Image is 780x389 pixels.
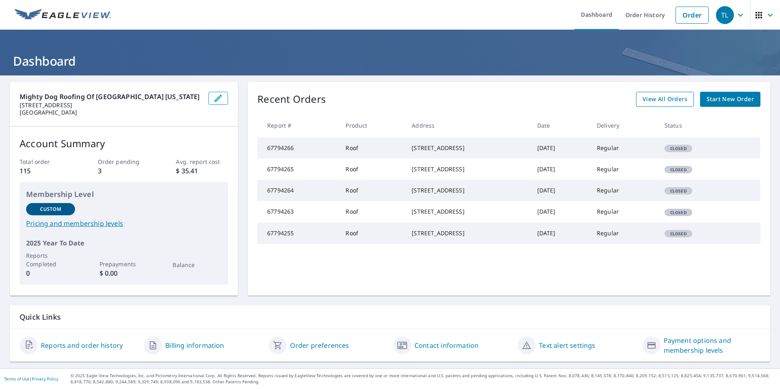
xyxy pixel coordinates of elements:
td: Roof [339,201,405,222]
th: Delivery [590,113,658,137]
p: $ 0.00 [100,268,148,278]
td: 67794265 [257,159,339,180]
span: Closed [665,210,691,215]
span: Closed [665,231,691,236]
td: [DATE] [531,137,590,159]
div: [STREET_ADDRESS] [412,229,524,237]
a: Order [676,7,709,24]
p: Prepayments [100,260,148,268]
td: Roof [339,180,405,201]
p: Quick Links [20,312,760,322]
p: 115 [20,166,72,176]
p: Account Summary [20,136,228,151]
span: View All Orders [643,94,687,104]
span: Closed [665,146,691,151]
th: Product [339,113,405,137]
p: Reports Completed [26,251,75,268]
td: Regular [590,223,658,244]
a: Order preferences [290,340,349,350]
p: Total order [20,157,72,166]
div: [STREET_ADDRESS] [412,144,524,152]
th: Address [405,113,530,137]
img: EV Logo [15,9,111,21]
p: Avg. report cost [176,157,228,166]
p: Mighty Dog Roofing of [GEOGRAPHIC_DATA] [US_STATE] [20,92,202,102]
td: Regular [590,137,658,159]
p: © 2025 Eagle View Technologies, Inc. and Pictometry International Corp. All Rights Reserved. Repo... [71,373,776,385]
a: Pricing and membership levels [26,219,222,228]
td: [DATE] [531,201,590,222]
th: Status [658,113,736,137]
td: [DATE] [531,180,590,201]
p: [GEOGRAPHIC_DATA] [20,109,202,116]
td: 67794266 [257,137,339,159]
a: View All Orders [636,92,694,107]
span: Closed [665,167,691,172]
th: Report # [257,113,339,137]
p: | [4,376,58,381]
p: 2025 Year To Date [26,238,222,248]
p: Membership Level [26,189,222,200]
td: Roof [339,223,405,244]
h1: Dashboard [10,53,770,69]
div: TL [716,6,734,24]
div: [STREET_ADDRESS] [412,165,524,173]
td: [DATE] [531,159,590,180]
p: 3 [98,166,150,176]
th: Date [531,113,590,137]
div: [STREET_ADDRESS] [412,208,524,216]
a: Text alert settings [539,340,595,350]
div: [STREET_ADDRESS] [412,186,524,194]
p: $ 35.41 [176,166,228,176]
td: 67794263 [257,201,339,222]
p: Balance [173,261,222,269]
td: Roof [339,137,405,159]
p: Custom [40,206,61,213]
p: [STREET_ADDRESS] [20,102,202,109]
span: Start New Order [707,94,754,104]
td: 67794264 [257,180,339,201]
td: 67794255 [257,223,339,244]
td: [DATE] [531,223,590,244]
a: Contact information [414,340,479,350]
p: Order pending [98,157,150,166]
p: Recent Orders [257,92,326,107]
a: Start New Order [700,92,760,107]
td: Regular [590,180,658,201]
span: Closed [665,188,691,194]
td: Regular [590,201,658,222]
a: Privacy Policy [32,376,58,382]
a: Payment options and membership levels [664,336,760,355]
td: Regular [590,159,658,180]
a: Billing information [165,340,224,350]
a: Reports and order history [41,340,123,350]
a: Terms of Use [4,376,29,382]
td: Roof [339,159,405,180]
p: 0 [26,268,75,278]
